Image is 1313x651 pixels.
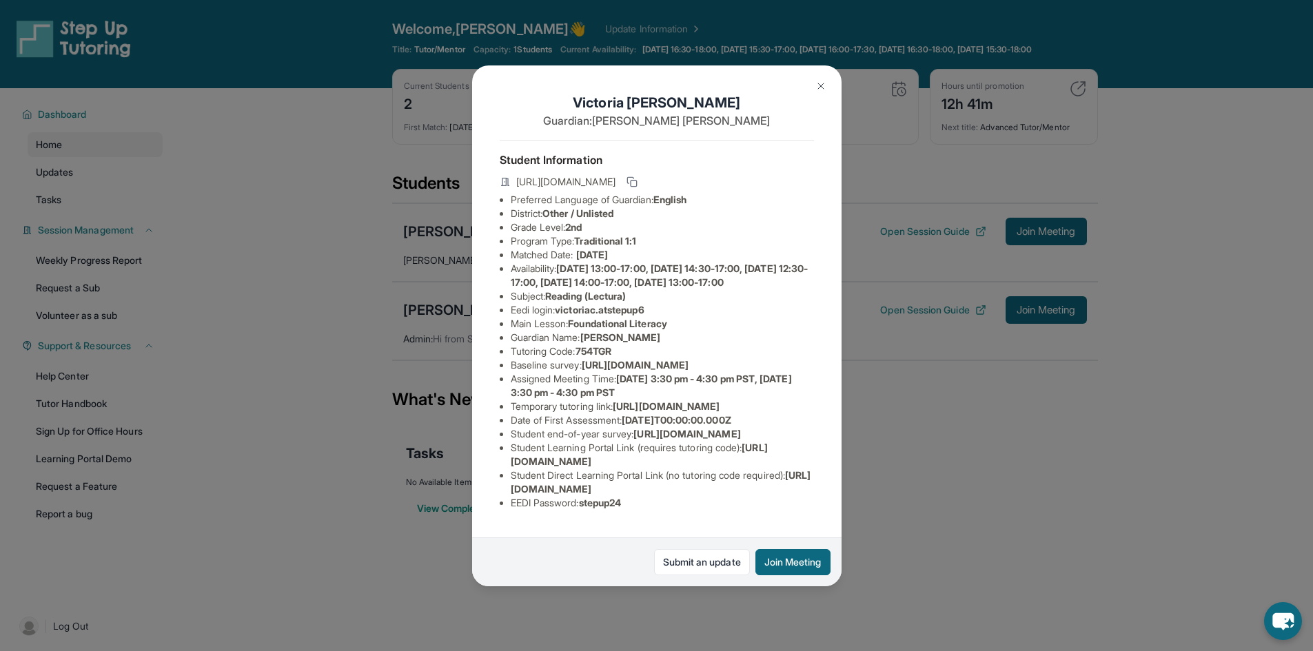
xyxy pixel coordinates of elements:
[500,112,814,129] p: Guardian: [PERSON_NAME] [PERSON_NAME]
[511,358,814,372] li: Baseline survey :
[542,207,613,219] span: Other / Unlisted
[580,331,661,343] span: [PERSON_NAME]
[565,221,582,233] span: 2nd
[815,81,826,92] img: Close Icon
[511,496,814,510] li: EEDI Password :
[511,413,814,427] li: Date of First Assessment :
[511,234,814,248] li: Program Type:
[511,248,814,262] li: Matched Date:
[1264,602,1302,640] button: chat-button
[511,400,814,413] li: Temporary tutoring link :
[511,317,814,331] li: Main Lesson :
[633,428,740,440] span: [URL][DOMAIN_NAME]
[545,290,626,302] span: Reading (Lectura)
[755,549,831,575] button: Join Meeting
[624,174,640,190] button: Copy link
[511,373,792,398] span: [DATE] 3:30 pm - 4:30 pm PST, [DATE] 3:30 pm - 4:30 pm PST
[574,235,636,247] span: Traditional 1:1
[511,193,814,207] li: Preferred Language of Guardian:
[511,441,814,468] li: Student Learning Portal Link (requires tutoring code) :
[622,414,731,426] span: [DATE]T00:00:00.000Z
[500,93,814,112] h1: Victoria [PERSON_NAME]
[568,318,666,329] span: Foundational Literacy
[582,359,689,371] span: [URL][DOMAIN_NAME]
[613,400,720,412] span: [URL][DOMAIN_NAME]
[653,194,687,205] span: English
[511,207,814,220] li: District:
[511,220,814,234] li: Grade Level:
[555,304,644,316] span: victoriac.atstepup6
[511,468,814,496] li: Student Direct Learning Portal Link (no tutoring code required) :
[516,175,615,189] span: [URL][DOMAIN_NAME]
[576,345,611,357] span: 754TGR
[511,344,814,358] li: Tutoring Code :
[511,262,808,288] span: [DATE] 13:00-17:00, [DATE] 14:30-17:00, [DATE] 12:30-17:00, [DATE] 14:00-17:00, [DATE] 13:00-17:00
[511,262,814,289] li: Availability:
[511,289,814,303] li: Subject :
[511,303,814,317] li: Eedi login :
[579,497,622,508] span: stepup24
[511,331,814,344] li: Guardian Name :
[576,249,608,260] span: [DATE]
[654,549,750,575] a: Submit an update
[500,152,814,168] h4: Student Information
[511,372,814,400] li: Assigned Meeting Time :
[511,427,814,441] li: Student end-of-year survey :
